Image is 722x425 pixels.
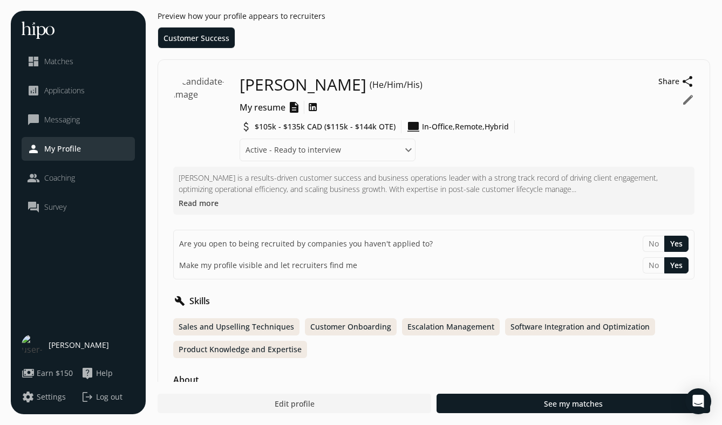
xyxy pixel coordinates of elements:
span: See my matches [544,398,603,409]
p: [PERSON_NAME] is a results-driven customer success and business operations leader with a strong t... [179,172,689,195]
span: computer [407,120,420,133]
a: settingsSettings [22,390,76,403]
span: My resume [240,101,285,114]
button: logoutLog out [81,390,135,403]
a: question_answerSurvey [27,201,130,214]
h2: About [173,373,199,386]
button: Shareshare [658,75,694,88]
span: Share [658,76,679,87]
button: live_helpHelp [81,367,113,380]
button: Edit profile [158,394,431,413]
span: build [173,294,186,307]
div: Product Knowledge and Expertise [173,341,307,358]
a: analyticsApplications [27,84,130,97]
button: paymentsEarn $150 [22,367,73,380]
span: My Profile [44,143,81,154]
span: dashboard [27,55,40,68]
div: Software Integration and Optimization [505,318,655,335]
div: Escalation Management [402,318,500,335]
span: In-Office, [422,121,455,132]
span: Coaching [44,173,75,183]
span: Matches [44,56,73,67]
a: My resumedescription [240,101,301,114]
span: (He/Him/His) [370,78,423,91]
span: description [288,101,301,114]
span: settings [22,390,35,403]
li: Customer Success [158,28,235,48]
span: Hybrid [485,121,509,132]
span: [PERSON_NAME] [240,75,366,94]
span: Applications [44,85,85,96]
a: dashboardMatches [27,55,130,68]
button: No [643,257,664,273]
a: peopleCoaching [27,172,130,184]
button: See my matches [437,394,710,413]
span: live_help [81,367,94,380]
button: settingsSettings [22,390,66,403]
span: Survey [44,202,66,212]
a: live_helpHelp [81,367,135,380]
span: Log out [96,392,122,402]
span: analytics [27,84,40,97]
span: Remote, [455,121,485,132]
h2: Skills [189,294,210,307]
button: Read more [179,197,219,209]
a: paymentsEarn $150 [22,367,76,380]
span: people [27,172,40,184]
button: Yes [664,257,689,273]
span: [PERSON_NAME] [49,340,109,351]
img: candidate-image [173,75,234,135]
span: logout [81,390,94,403]
span: share [682,75,694,88]
span: Earn $150 [37,368,73,379]
span: payments [22,367,35,380]
span: Edit profile [275,398,315,409]
a: personMy Profile [27,142,130,155]
button: edit [682,93,694,106]
a: chat_bubble_outlineMessaging [27,113,130,126]
img: hh-logo-white [22,22,55,39]
span: Make my profile visible and let recruiters find me [179,260,357,271]
h1: Preview how your profile appears to recruiters [158,11,710,22]
div: Customer Onboarding [305,318,397,335]
span: Settings [37,392,66,402]
div: Sales and Upselling Techniques [173,318,299,335]
span: chat_bubble_outline [27,113,40,126]
button: No [643,236,664,252]
img: user-photo [22,334,43,356]
span: attach_money [240,120,253,133]
div: Open Intercom Messenger [685,388,711,414]
span: Help [96,368,113,379]
span: $105k - $135k CAD ($115k - $144k OTE) [255,121,396,132]
span: Are you open to being recruited by companies you haven't applied to? [179,238,433,249]
span: person [27,142,40,155]
span: question_answer [27,201,40,214]
span: Messaging [44,114,80,125]
button: Yes [664,236,689,252]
